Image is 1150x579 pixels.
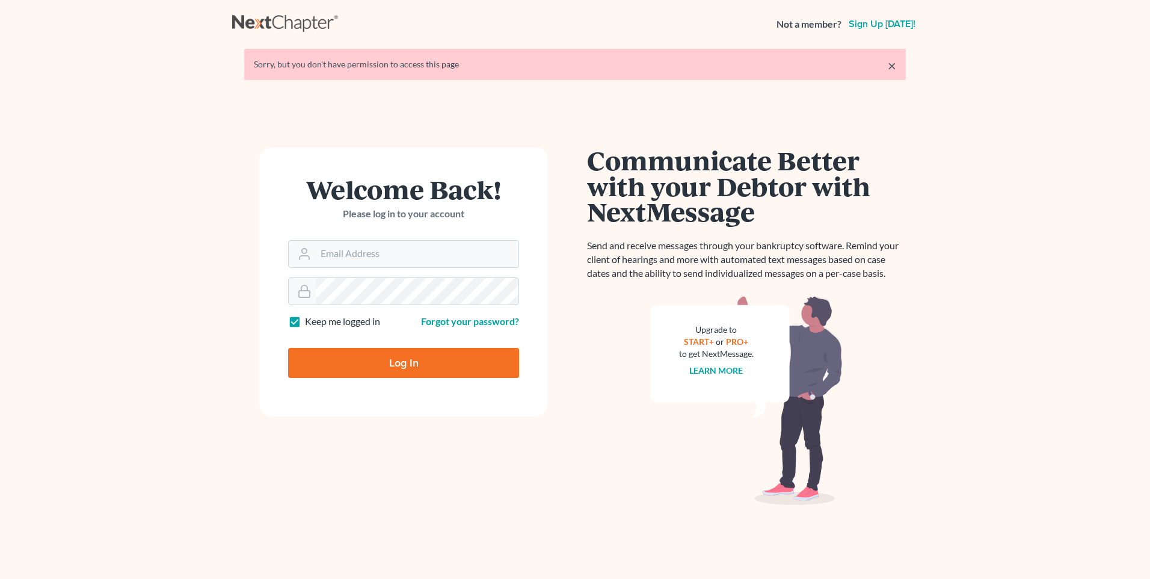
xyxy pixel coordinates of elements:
[679,324,754,336] div: Upgrade to
[288,176,519,202] h1: Welcome Back!
[316,241,518,267] input: Email Address
[776,17,841,31] strong: Not a member?
[650,295,843,506] img: nextmessage_bg-59042aed3d76b12b5cd301f8e5b87938c9018125f34e5fa2b7a6b67550977c72.svg
[305,315,380,329] label: Keep me logged in
[727,336,749,347] a: PRO+
[288,207,519,221] p: Please log in to your account
[587,239,906,280] p: Send and receive messages through your bankruptcy software. Remind your client of hearings and mo...
[587,147,906,224] h1: Communicate Better with your Debtor with NextMessage
[846,19,918,29] a: Sign up [DATE]!
[684,336,715,347] a: START+
[254,58,896,70] div: Sorry, but you don't have permission to access this page
[690,365,743,376] a: Learn more
[679,348,754,360] div: to get NextMessage.
[716,336,725,347] span: or
[888,58,896,73] a: ×
[421,315,519,327] a: Forgot your password?
[288,348,519,378] input: Log In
